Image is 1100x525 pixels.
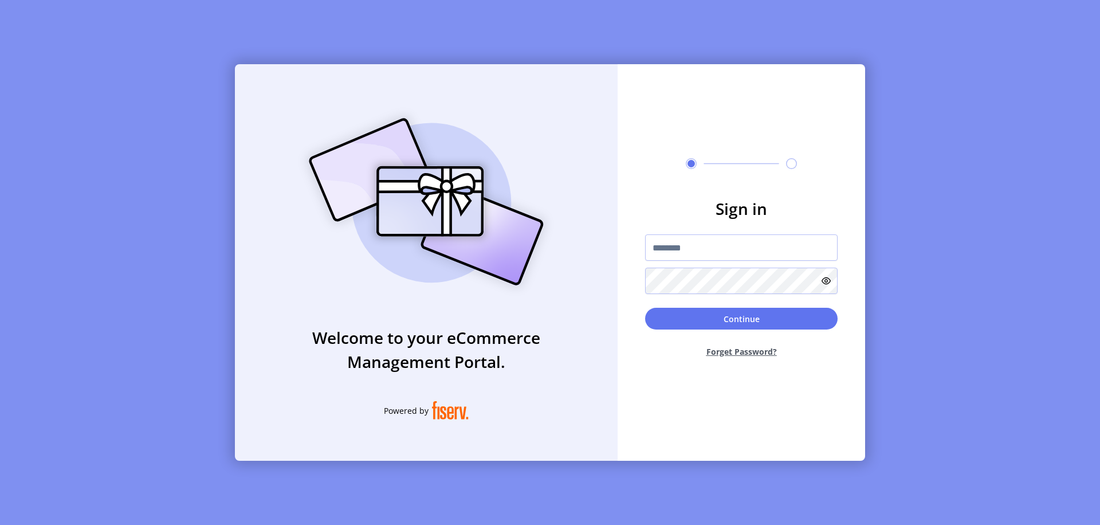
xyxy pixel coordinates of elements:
[645,308,838,330] button: Continue
[292,105,561,298] img: card_Illustration.svg
[645,336,838,367] button: Forget Password?
[235,326,618,374] h3: Welcome to your eCommerce Management Portal.
[384,405,429,417] span: Powered by
[645,197,838,221] h3: Sign in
